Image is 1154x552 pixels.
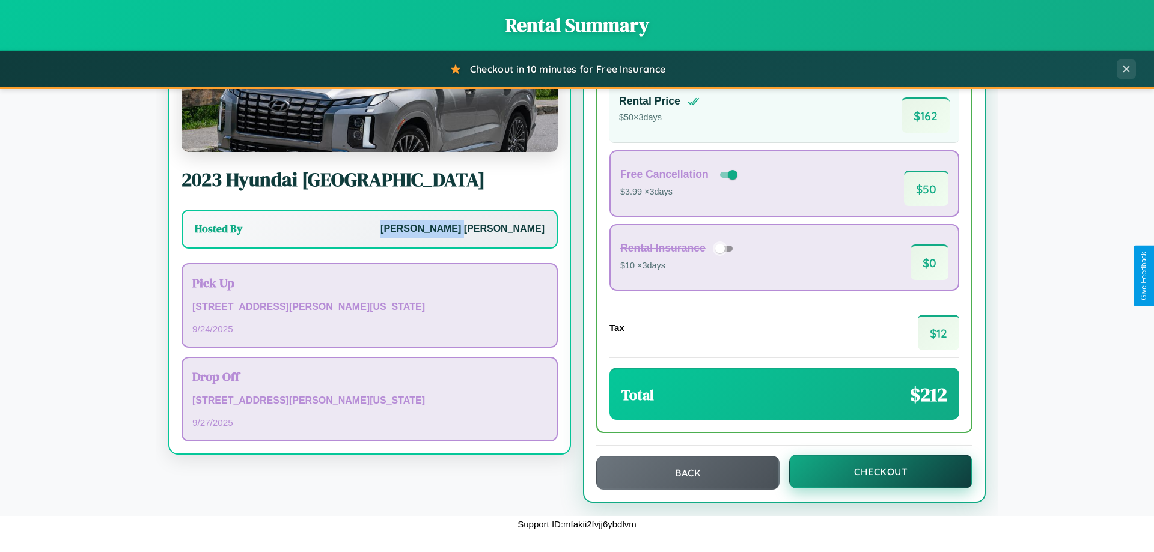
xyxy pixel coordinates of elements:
[620,258,737,274] p: $10 × 3 days
[910,381,947,408] span: $ 212
[789,455,972,488] button: Checkout
[1140,252,1148,300] div: Give Feedback
[620,184,740,200] p: $3.99 × 3 days
[911,244,948,280] span: $ 0
[182,32,558,152] img: Hyundai Veracruz
[470,63,665,75] span: Checkout in 10 minutes for Free Insurance
[192,392,547,410] p: [STREET_ADDRESS][PERSON_NAME][US_STATE]
[621,385,654,405] h3: Total
[192,299,547,316] p: [STREET_ADDRESS][PERSON_NAME][US_STATE]
[192,368,547,385] h3: Drop Off
[619,110,700,126] p: $ 50 × 3 days
[192,414,547,431] p: 9 / 27 / 2025
[918,315,959,350] span: $ 12
[902,97,950,133] span: $ 162
[609,323,624,333] h4: Tax
[182,166,558,193] h2: 2023 Hyundai [GEOGRAPHIC_DATA]
[192,274,547,291] h3: Pick Up
[380,220,545,238] p: [PERSON_NAME] [PERSON_NAME]
[620,242,706,255] h4: Rental Insurance
[195,222,242,236] h3: Hosted By
[619,95,680,108] h4: Rental Price
[517,516,637,532] p: Support ID: mfakii2fvjj6ybdlvm
[620,168,709,181] h4: Free Cancellation
[904,171,948,206] span: $ 50
[192,321,547,337] p: 9 / 24 / 2025
[596,456,780,490] button: Back
[12,12,1142,38] h1: Rental Summary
